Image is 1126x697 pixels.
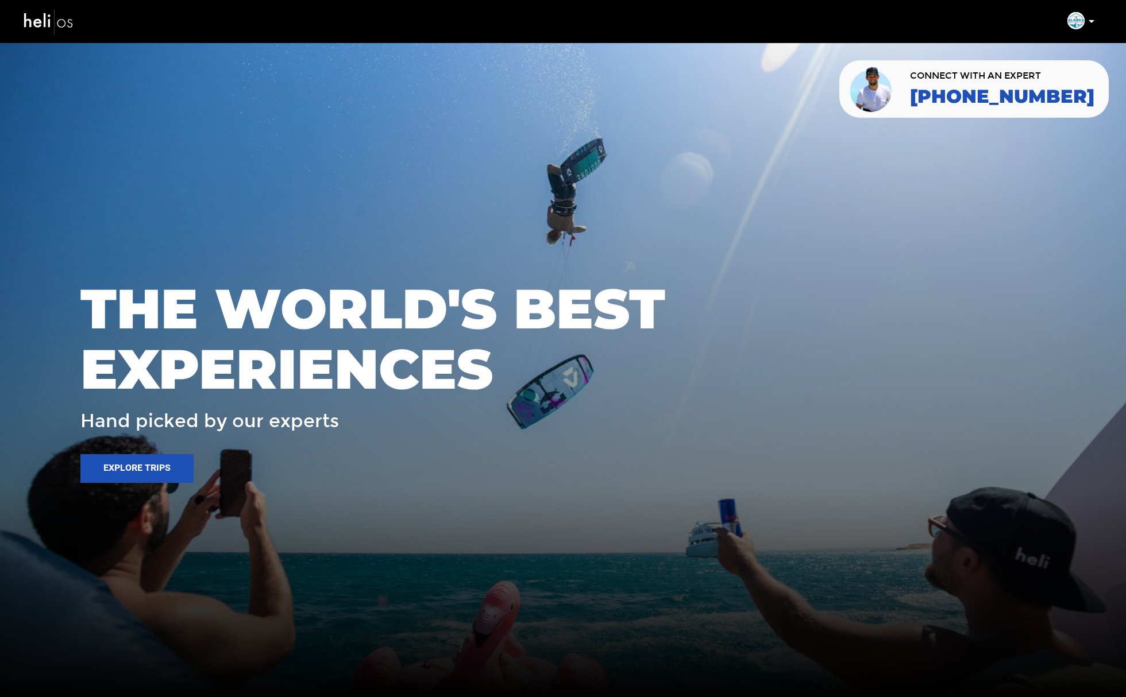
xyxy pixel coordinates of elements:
[80,411,339,431] span: Hand picked by our experts
[1067,12,1085,29] img: 438683b5cd015f564d7e3f120c79d992.png
[910,86,1094,107] a: [PHONE_NUMBER]
[23,6,75,37] img: heli-logo
[80,278,1046,400] span: THE WORLD'S BEST EXPERIENCES
[80,454,194,483] button: Explore Trips
[910,71,1094,80] span: CONNECT WITH AN EXPERT
[848,65,896,113] img: contact our team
